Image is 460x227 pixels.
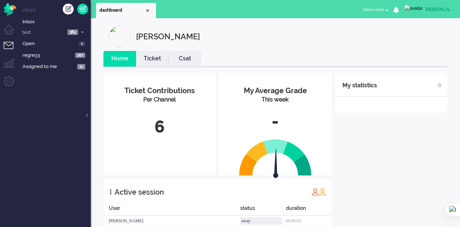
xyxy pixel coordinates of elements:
[109,85,210,96] div: Ticket Contributions
[225,85,326,96] div: My Average Grade
[4,59,20,75] li: Supervisor menu
[404,5,423,12] img: avatar
[96,3,156,18] li: Dashboard
[403,4,453,12] a: [PERSON_NAME]
[79,41,85,47] span: 0
[22,63,75,70] span: Assigned to me
[312,188,319,195] img: profile_red.svg
[63,4,74,15] div: Create ticket
[240,217,282,225] div: away
[342,78,377,93] div: My statistics
[4,5,16,10] a: Omnidesk
[77,4,88,15] a: Quick Ticket
[145,8,151,13] div: Close tab
[4,76,20,92] li: Admin menu
[67,29,78,35] span: 384
[21,29,65,36] span: test
[239,139,312,176] img: semi_circle.svg
[99,7,145,13] span: dashboard
[286,216,332,227] div: 00:00:02
[319,188,326,195] img: profile_orange.svg
[358,2,393,18] li: Select status
[225,109,326,134] div: -
[4,3,16,16] img: flow_omnibird.svg
[225,96,326,104] div: This week
[21,62,91,70] a: Assigned to me 10
[22,19,91,25] span: Inbox
[109,115,210,139] div: 6
[136,25,200,47] div: [PERSON_NAME]
[21,51,91,59] a: regre33 367
[240,204,286,216] div: status
[426,6,453,13] div: [PERSON_NAME]
[169,55,201,63] a: Csat
[286,204,332,216] div: duration
[109,25,131,47] img: profilePicture
[22,40,77,47] span: Open
[21,17,91,25] a: Inbox
[22,7,91,13] li: Views
[4,25,20,41] li: Dashboard menu
[136,55,169,63] a: Ticket
[4,42,20,58] li: Tickets menu
[103,216,240,227] div: [PERSON_NAME]
[103,55,136,63] a: Home
[109,184,112,199] div: 1
[103,204,240,216] div: User
[103,51,136,67] li: Home
[115,185,164,199] div: Active session
[358,4,393,15] button: Select status
[77,64,85,69] span: 10
[260,148,291,180] img: arrow.svg
[362,7,384,12] span: Select status
[109,96,210,104] div: Per Channel
[75,53,85,58] span: 367
[22,52,73,59] span: regre33
[21,39,91,47] a: Open 0
[169,51,201,67] li: Csat
[136,51,169,67] li: Ticket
